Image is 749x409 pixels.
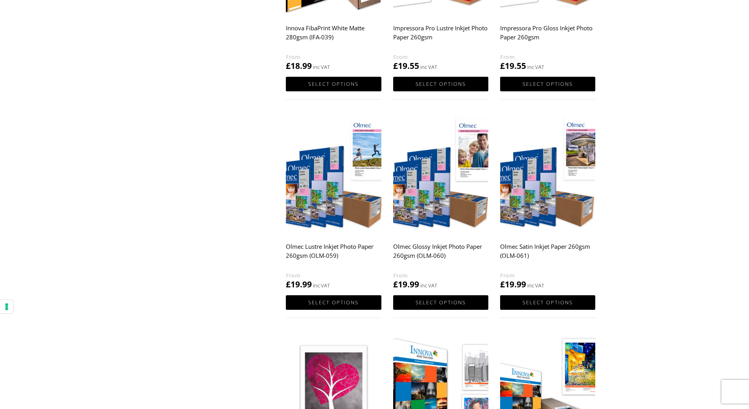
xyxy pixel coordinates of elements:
a: Select options for “Impressora Pro Lustre Inkjet Photo Paper 260gsm” [393,77,488,91]
a: Select options for “Olmec Lustre Inkjet Photo Paper 260gsm (OLM-059)” [286,295,381,310]
span: £ [500,279,505,290]
bdi: 19.55 [500,60,526,71]
h2: Impressora Pro Gloss Inkjet Photo Paper 260gsm [500,21,595,52]
img: Olmec Lustre Inkjet Photo Paper 260gsm (OLM-059) [286,115,381,234]
bdi: 18.99 [286,60,312,71]
bdi: 19.99 [393,279,419,290]
a: Select options for “Olmec Satin Inkjet Paper 260gsm (OLM-061)” [500,295,595,310]
span: £ [393,60,398,71]
h2: Innova FibaPrint White Matte 280gsm (IFA-039) [286,21,381,52]
span: £ [393,279,398,290]
a: Select options for “Olmec Glossy Inkjet Photo Paper 260gsm (OLM-060)” [393,295,488,310]
h2: Olmec Glossy Inkjet Photo Paper 260gsm (OLM-060) [393,239,488,271]
bdi: 19.99 [500,279,526,290]
span: £ [286,60,291,71]
a: Select options for “Innova FibaPrint White Matte 280gsm (IFA-039)” [286,77,381,91]
a: Olmec Satin Inkjet Paper 260gsm (OLM-061) £19.99 [500,115,595,290]
img: Olmec Glossy Inkjet Photo Paper 260gsm (OLM-060) [393,115,488,234]
h2: Impressora Pro Lustre Inkjet Photo Paper 260gsm [393,21,488,52]
h2: Olmec Lustre Inkjet Photo Paper 260gsm (OLM-059) [286,239,381,271]
a: Olmec Lustre Inkjet Photo Paper 260gsm (OLM-059) £19.99 [286,115,381,290]
img: Olmec Satin Inkjet Paper 260gsm (OLM-061) [500,115,595,234]
span: £ [286,279,291,290]
span: £ [500,60,505,71]
bdi: 19.99 [286,279,312,290]
bdi: 19.55 [393,60,419,71]
a: Select options for “Impressora Pro Gloss Inkjet Photo Paper 260gsm” [500,77,595,91]
h2: Olmec Satin Inkjet Paper 260gsm (OLM-061) [500,239,595,271]
a: Olmec Glossy Inkjet Photo Paper 260gsm (OLM-060) £19.99 [393,115,488,290]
